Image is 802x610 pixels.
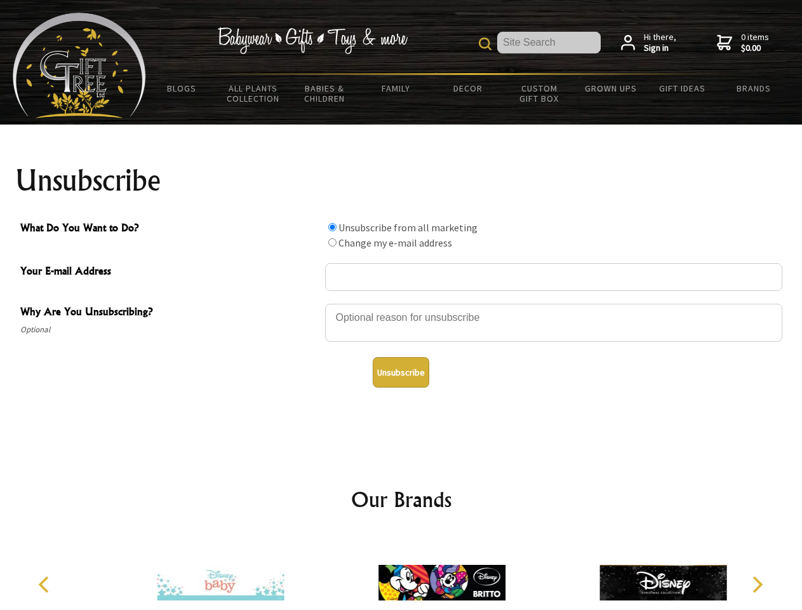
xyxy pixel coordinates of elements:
[504,75,575,112] a: Custom Gift Box
[289,75,361,112] a: Babies & Children
[20,322,319,337] span: Optional
[338,221,478,234] label: Unsubscribe from all marketing
[146,75,218,102] a: BLOGS
[20,263,319,281] span: Your E-mail Address
[621,32,676,54] a: Hi there,Sign in
[741,31,769,54] span: 0 items
[325,304,782,342] textarea: Why Are You Unsubscribing?
[718,75,790,102] a: Brands
[15,165,787,196] h1: Unsubscribe
[361,75,432,102] a: Family
[741,43,769,54] strong: $0.00
[20,220,319,238] span: What Do You Want to Do?
[644,43,676,54] strong: Sign in
[25,484,777,515] h2: Our Brands
[743,571,771,599] button: Next
[646,75,718,102] a: Gift Ideas
[338,236,452,249] label: Change my e-mail address
[328,223,337,231] input: What Do You Want to Do?
[432,75,504,102] a: Decor
[20,304,319,322] span: Why Are You Unsubscribing?
[717,32,769,54] a: 0 items$0.00
[644,32,676,54] span: Hi there,
[13,13,146,118] img: Babyware - Gifts - Toys and more...
[575,75,646,102] a: Grown Ups
[328,238,337,247] input: What Do You Want to Do?
[32,571,60,599] button: Previous
[325,263,782,291] input: Your E-mail Address
[373,357,429,388] button: Unsubscribe
[217,27,408,54] img: Babywear - Gifts - Toys & more
[218,75,290,112] a: All Plants Collection
[479,37,491,50] img: product search
[497,32,601,53] input: Site Search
